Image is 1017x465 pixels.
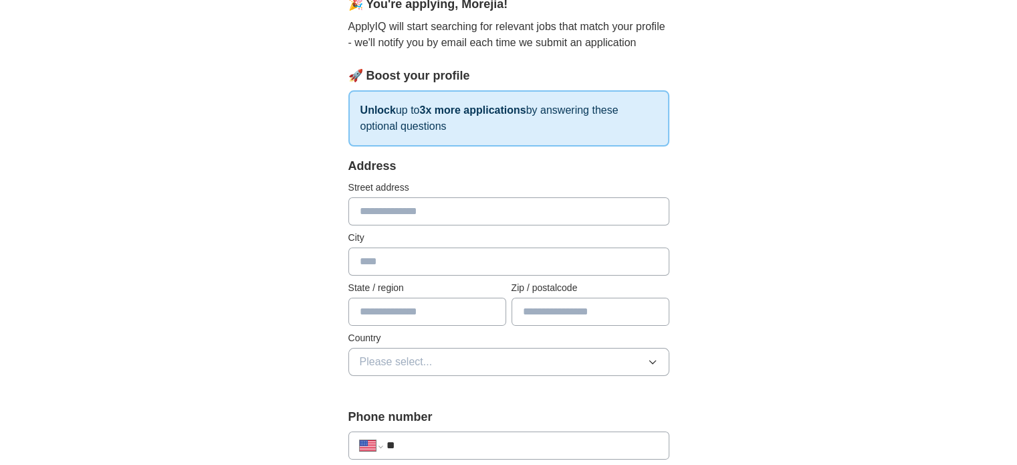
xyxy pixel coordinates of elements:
[419,104,526,116] strong: 3x more applications
[348,348,669,376] button: Please select...
[348,231,669,245] label: City
[360,104,396,116] strong: Unlock
[512,281,669,295] label: Zip / postalcode
[360,354,433,370] span: Please select...
[348,331,669,345] label: Country
[348,90,669,147] p: up to by answering these optional questions
[348,181,669,195] label: Street address
[348,67,669,85] div: 🚀 Boost your profile
[348,281,506,295] label: State / region
[348,157,669,175] div: Address
[348,19,669,51] p: ApplyIQ will start searching for relevant jobs that match your profile - we'll notify you by emai...
[348,408,669,426] label: Phone number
